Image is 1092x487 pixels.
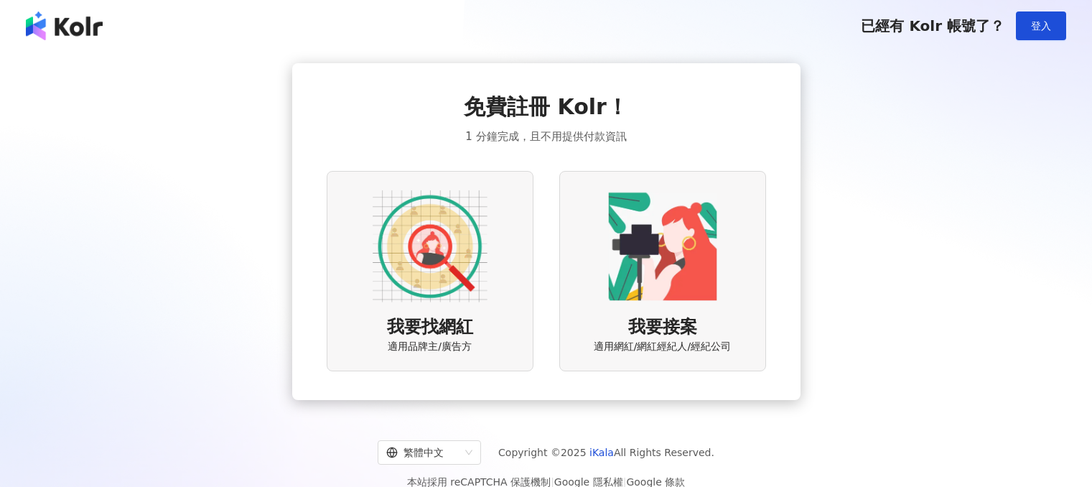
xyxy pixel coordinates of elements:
[464,92,628,122] span: 免費註冊 Kolr！
[387,315,473,340] span: 我要找網紅
[628,315,697,340] span: 我要接案
[1016,11,1066,40] button: 登入
[386,441,459,464] div: 繁體中文
[373,189,487,304] img: AD identity option
[498,444,714,461] span: Copyright © 2025 All Rights Reserved.
[594,340,731,354] span: 適用網紅/網紅經紀人/經紀公司
[465,128,626,145] span: 1 分鐘完成，且不用提供付款資訊
[605,189,720,304] img: KOL identity option
[388,340,472,354] span: 適用品牌主/廣告方
[26,11,103,40] img: logo
[1031,20,1051,32] span: 登入
[589,447,614,458] a: iKala
[861,17,1004,34] span: 已經有 Kolr 帳號了？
